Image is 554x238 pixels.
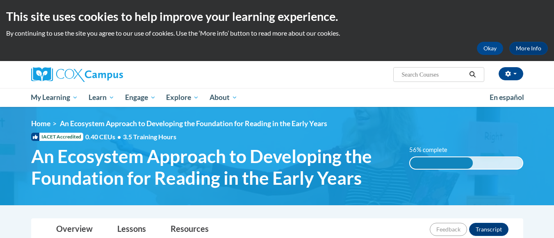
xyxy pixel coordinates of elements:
label: 56% complete [409,145,456,154]
input: Search Courses [401,70,466,79]
p: By continuing to use the site you agree to our use of cookies. Use the ‘More info’ button to read... [6,29,548,38]
div: 56% complete [410,157,473,169]
span: My Learning [31,93,78,102]
span: En español [490,93,524,102]
a: Home [31,119,50,128]
h2: This site uses cookies to help improve your learning experience. [6,8,548,25]
span: Explore [166,93,199,102]
span: • [117,133,121,141]
a: Cox Campus [31,67,187,82]
a: About [204,88,243,107]
a: Learn [83,88,120,107]
div: Main menu [19,88,536,107]
span: An Ecosystem Approach to Developing the Foundation for Reading in the Early Years [31,145,397,189]
button: Okay [477,42,503,55]
span: 0.40 CEUs [85,132,123,141]
button: Account Settings [499,67,523,80]
span: Learn [89,93,114,102]
a: More Info [509,42,548,55]
a: En español [484,89,529,106]
span: Engage [125,93,156,102]
span: IACET Accredited [31,133,83,141]
a: My Learning [26,88,84,107]
a: Explore [161,88,204,107]
button: Search [466,70,479,79]
button: Feedback [430,223,467,236]
button: Transcript [469,223,508,236]
span: An Ecosystem Approach to Developing the Foundation for Reading in the Early Years [60,119,327,128]
img: Cox Campus [31,67,123,82]
span: About [210,93,237,102]
span: 3.5 Training Hours [123,133,176,141]
a: Engage [120,88,161,107]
